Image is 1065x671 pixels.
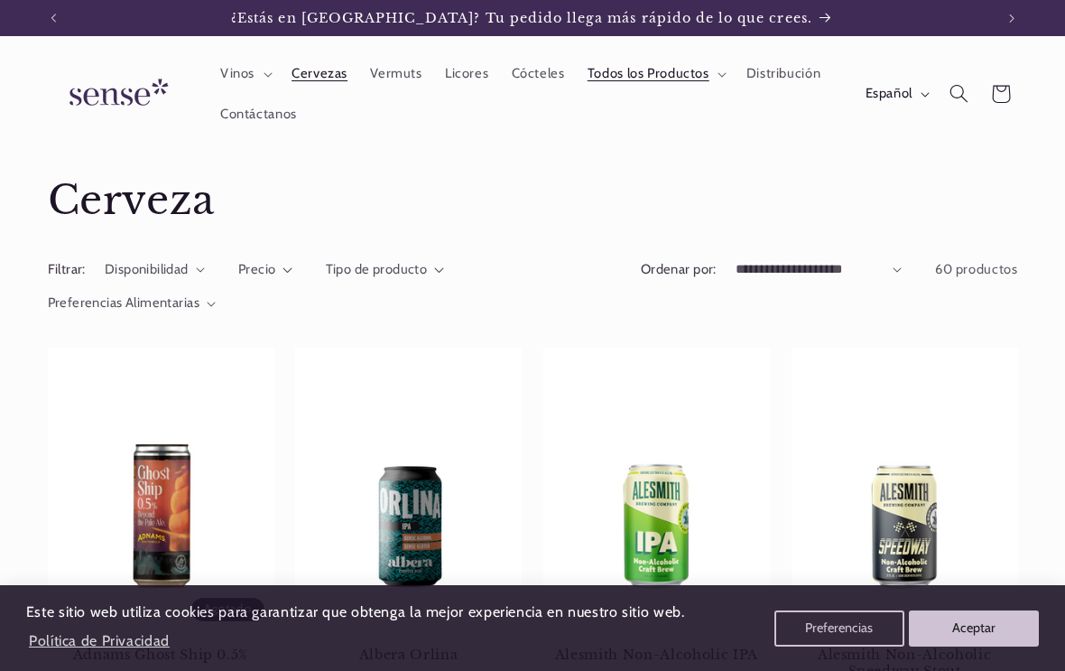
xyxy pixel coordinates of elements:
a: Distribución [735,54,832,94]
span: Todos los Productos [588,65,709,82]
span: Vinos [220,65,255,82]
span: Disponibilidad [105,261,189,277]
span: Precio [238,261,276,277]
summary: Búsqueda [938,73,979,115]
h2: Filtrar: [48,260,86,280]
span: Español [866,84,912,104]
span: 60 productos [935,261,1018,277]
summary: Tipo de producto (0 seleccionado) [326,260,444,280]
summary: Disponibilidad (0 seleccionado) [105,260,205,280]
summary: Vinos [208,54,280,94]
a: Cervezas [280,54,358,94]
span: Vermuts [370,65,421,82]
span: ¿Estás en [GEOGRAPHIC_DATA]? Tu pedido llega más rápido de lo que crees. [231,10,812,26]
h1: Cerveza [48,175,1018,227]
summary: Todos los Productos [576,54,735,94]
a: Cócteles [500,54,576,94]
span: Distribución [746,65,821,82]
span: Cervezas [292,65,347,82]
summary: Preferencias Alimentarias (0 seleccionado) [48,294,217,313]
label: Ordenar por: [641,261,717,277]
a: Contáctanos [208,94,308,134]
a: Licores [433,54,500,94]
span: Tipo de producto [326,261,428,277]
span: Contáctanos [220,106,297,123]
span: Licores [445,65,488,82]
button: Preferencias [774,610,904,647]
a: Política de Privacidad (opens in a new tab) [26,625,172,657]
button: Aceptar [909,610,1039,647]
span: Preferencias Alimentarias [48,294,200,311]
a: Sense [41,61,190,127]
summary: Precio [238,260,292,280]
img: Sense [48,68,183,119]
button: Español [854,76,938,112]
a: Vermuts [359,54,434,94]
span: Cócteles [512,65,565,82]
span: Este sitio web utiliza cookies para garantizar que obtenga la mejor experiencia en nuestro sitio ... [26,603,685,620]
